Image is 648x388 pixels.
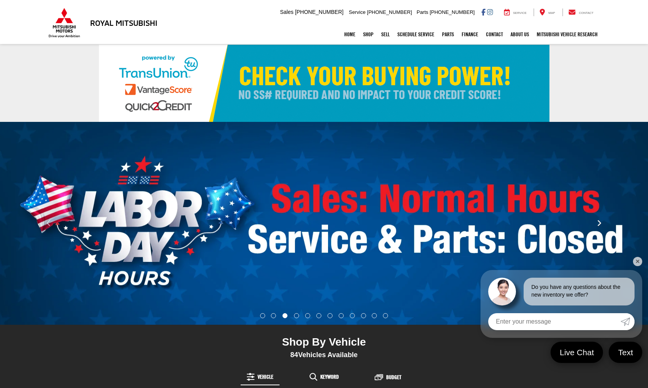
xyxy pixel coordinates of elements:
[280,9,293,15] span: Sales
[271,313,276,318] li: Go to slide number 2.
[609,342,642,363] a: Text
[481,9,486,15] a: Facebook: Click to visit our Facebook page
[338,313,343,318] li: Go to slide number 8.
[283,313,288,318] li: Go to slide number 3.
[524,278,635,305] div: Do you have any questions about the new inventory we offer?
[359,25,377,44] a: Shop
[90,19,157,27] h3: Royal Mitsubishi
[377,25,393,44] a: Sell
[349,9,365,15] span: Service
[417,9,428,15] span: Parts
[507,25,533,44] a: About Us
[305,313,310,318] li: Go to slide number 5.
[191,351,458,359] div: Vehicles Available
[563,8,599,16] a: Contact
[482,25,507,44] a: Contact
[327,313,332,318] li: Go to slide number 7.
[614,347,637,358] span: Text
[548,11,555,15] span: Map
[340,25,359,44] a: Home
[513,11,527,15] span: Service
[290,351,298,359] span: 84
[367,9,412,15] span: [PHONE_NUMBER]
[488,313,621,330] input: Enter your message
[551,137,648,309] button: Click to view next picture.
[99,45,549,122] img: Check Your Buying Power
[498,8,532,16] a: Service
[316,313,321,318] li: Go to slide number 6.
[533,25,601,44] a: Mitsubishi Vehicle Research
[556,347,598,358] span: Live Chat
[191,336,458,351] div: Shop By Vehicle
[386,375,401,380] span: Budget
[260,313,265,318] li: Go to slide number 1.
[393,25,438,44] a: Schedule Service: Opens in a new tab
[621,313,635,330] a: Submit
[295,9,343,15] span: [PHONE_NUMBER]
[579,11,593,15] span: Contact
[294,313,299,318] li: Go to slide number 4.
[488,278,516,305] img: Agent profile photo
[487,9,493,15] a: Instagram: Click to visit our Instagram page
[534,8,561,16] a: Map
[258,374,273,380] span: Vehicle
[372,313,377,318] li: Go to slide number 11.
[551,342,603,363] a: Live Chat
[383,313,388,318] li: Go to slide number 12.
[458,25,482,44] a: Finance
[47,8,82,38] img: Mitsubishi
[350,313,355,318] li: Go to slide number 9.
[320,374,339,380] span: Keyword
[430,9,475,15] span: [PHONE_NUMBER]
[361,313,366,318] li: Go to slide number 10.
[438,25,458,44] a: Parts: Opens in a new tab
